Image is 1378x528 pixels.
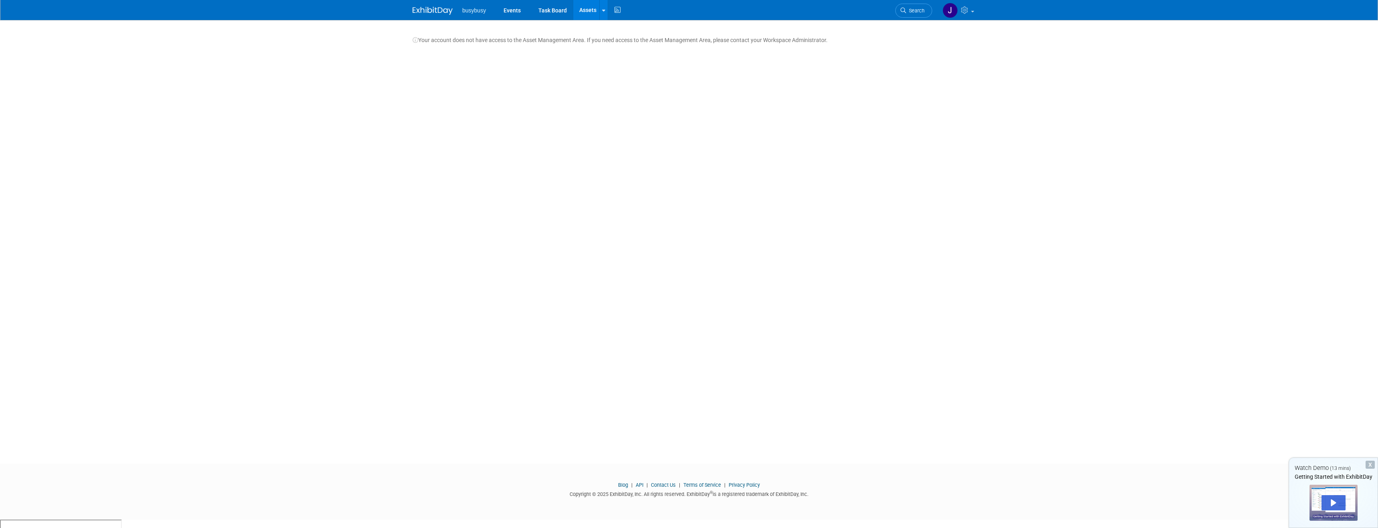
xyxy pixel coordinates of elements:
div: Watch Demo [1289,464,1378,472]
a: API [636,482,643,488]
div: Getting Started with ExhibitDay [1289,473,1378,481]
span: (13 mins) [1330,466,1351,471]
span: | [722,482,727,488]
a: Contact Us [651,482,676,488]
img: ExhibitDay [413,7,453,15]
span: | [677,482,682,488]
img: Jacob Smiley [943,3,958,18]
a: Privacy Policy [729,482,760,488]
sup: ® [710,490,713,495]
a: Blog [618,482,628,488]
div: Your account does not have access to the Asset Management Area. If you need access to the Asset M... [413,28,965,44]
span: | [645,482,650,488]
span: busybusy [462,7,486,14]
a: Terms of Service [683,482,721,488]
div: Play [1322,495,1346,510]
span: | [629,482,635,488]
div: Dismiss [1366,461,1375,469]
span: Search [906,8,925,14]
a: Search [895,4,932,18]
